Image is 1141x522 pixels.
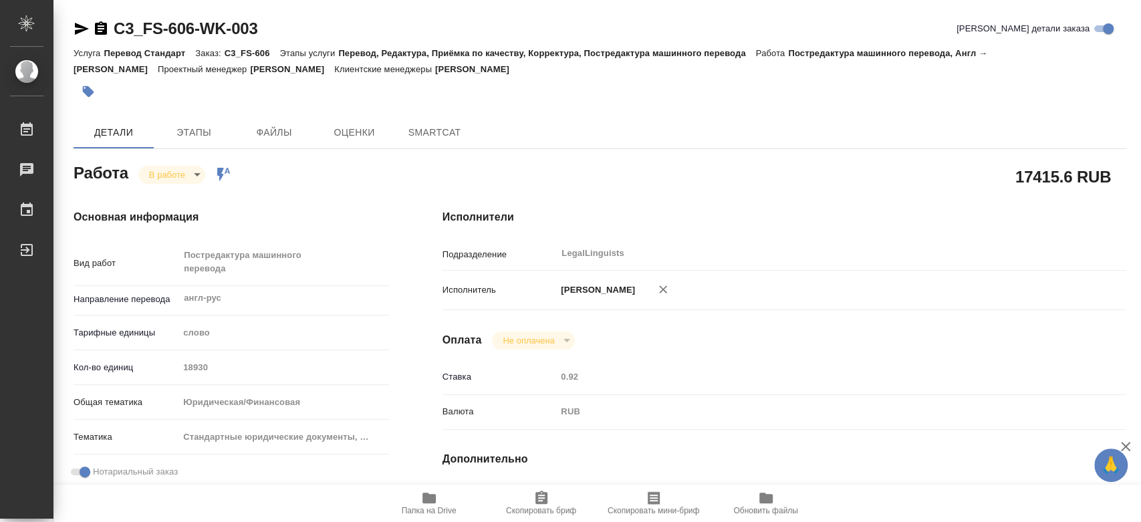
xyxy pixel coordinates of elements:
[138,166,205,184] div: В работе
[74,209,389,225] h4: Основная информация
[957,22,1090,35] span: [PERSON_NAME] детали заказа
[485,485,598,522] button: Скопировать бриф
[93,465,178,479] span: Нотариальный заказ
[373,485,485,522] button: Папка на Drive
[442,209,1126,225] h4: Исполнители
[242,124,306,141] span: Файлы
[499,335,558,346] button: Не оплачена
[598,485,710,522] button: Скопировать мини-бриф
[74,77,103,106] button: Добавить тэг
[334,64,435,74] p: Клиентские менеджеры
[162,124,226,141] span: Этапы
[250,64,334,74] p: [PERSON_NAME]
[1015,165,1111,188] h2: 17415.6 RUB
[74,21,90,37] button: Скопировать ссылку для ЯМессенджера
[648,275,678,304] button: Удалить исполнителя
[710,485,822,522] button: Обновить файлы
[74,326,178,340] p: Тарифные единицы
[608,506,699,515] span: Скопировать мини-бриф
[74,160,128,184] h2: Работа
[74,361,178,374] p: Кол-во единиц
[435,64,519,74] p: [PERSON_NAME]
[178,391,388,414] div: Юридическая/Финансовая
[556,400,1069,423] div: RUB
[74,48,104,58] p: Услуга
[402,506,457,515] span: Папка на Drive
[506,506,576,515] span: Скопировать бриф
[225,48,280,58] p: C3_FS-606
[93,21,109,37] button: Скопировать ссылку
[104,48,195,58] p: Перевод Стандарт
[178,321,388,344] div: слово
[279,48,338,58] p: Этапы услуги
[145,169,189,180] button: В работе
[402,124,467,141] span: SmartCat
[178,426,388,448] div: Стандартные юридические документы, договоры, уставы
[74,430,178,444] p: Тематика
[733,506,798,515] span: Обновить файлы
[556,283,635,297] p: [PERSON_NAME]
[158,64,250,74] p: Проектный менеджер
[442,405,557,418] p: Валюта
[82,124,146,141] span: Детали
[195,48,224,58] p: Заказ:
[556,367,1069,386] input: Пустое поле
[114,19,258,37] a: C3_FS-606-WK-003
[756,48,789,58] p: Работа
[74,396,178,409] p: Общая тематика
[74,257,178,270] p: Вид работ
[442,283,557,297] p: Исполнитель
[1094,448,1128,482] button: 🙏
[74,293,178,306] p: Направление перевода
[442,370,557,384] p: Ставка
[322,124,386,141] span: Оценки
[1100,451,1122,479] span: 🙏
[442,451,1126,467] h4: Дополнительно
[178,358,388,377] input: Пустое поле
[442,332,482,348] h4: Оплата
[492,332,574,350] div: В работе
[442,248,557,261] p: Подразделение
[338,48,755,58] p: Перевод, Редактура, Приёмка по качеству, Корректура, Постредактура машинного перевода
